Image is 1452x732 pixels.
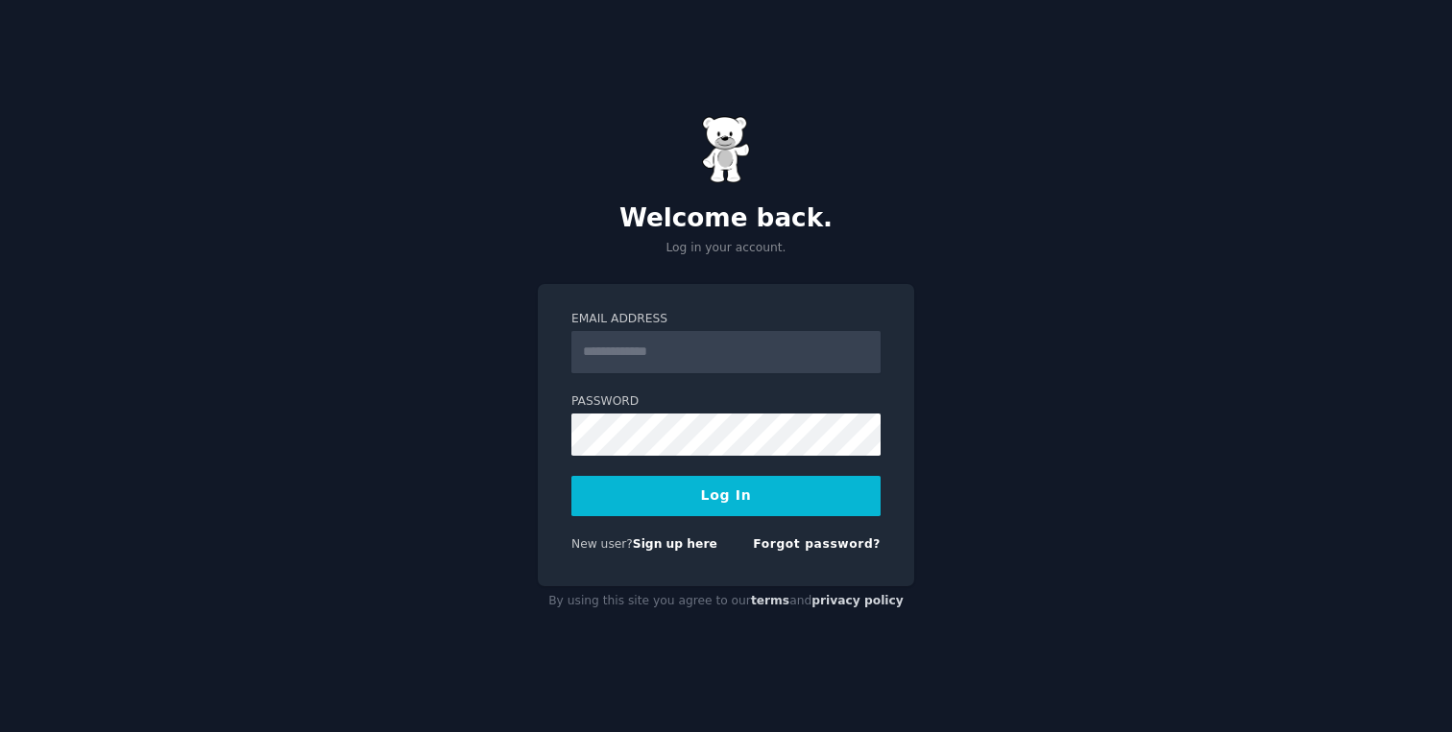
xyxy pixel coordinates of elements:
[811,594,904,607] a: privacy policy
[571,476,881,516] button: Log In
[538,240,914,257] p: Log in your account.
[571,311,881,328] label: Email Address
[633,537,717,551] a: Sign up here
[571,393,881,411] label: Password
[571,537,633,551] span: New user?
[751,594,789,607] a: terms
[538,203,914,234] h2: Welcome back.
[538,586,914,617] div: By using this site you agree to our and
[753,537,881,551] a: Forgot password?
[702,116,750,183] img: Gummy Bear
